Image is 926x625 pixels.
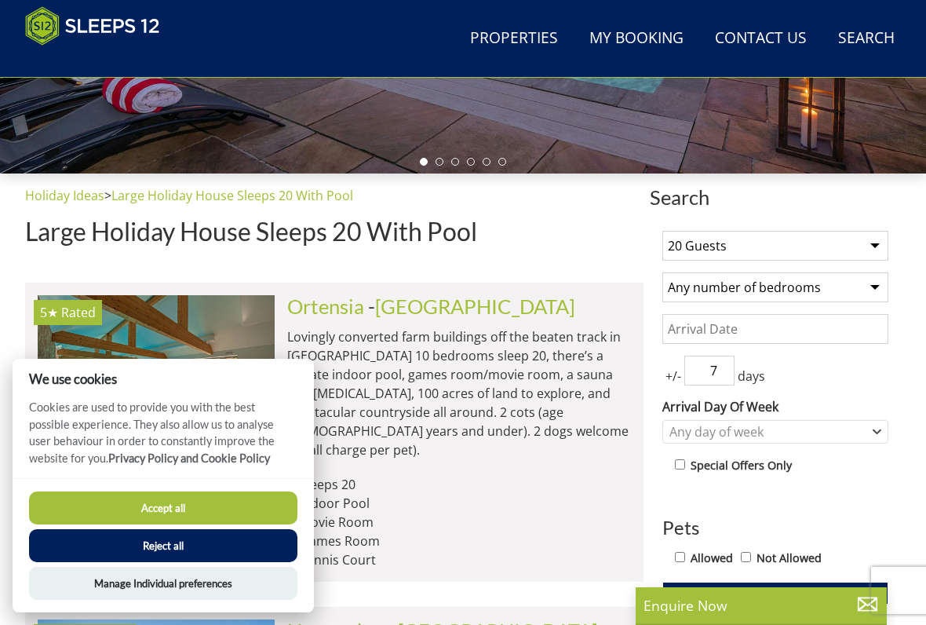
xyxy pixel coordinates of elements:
li: Sleeps 20 [300,475,631,494]
button: Manage Individual preferences [29,567,297,600]
a: Large Holiday House Sleeps 20 With Pool [111,187,353,204]
a: 5★ Rated [38,295,275,448]
p: Cookies are used to provide you with the best possible experience. They also allow us to analyse ... [13,399,314,478]
a: Search [832,21,901,57]
span: days [735,367,768,386]
li: Movie Room [300,513,631,532]
a: Holiday Ideas [25,187,104,204]
a: Privacy Policy and Cookie Policy [108,451,270,465]
span: Rated [61,304,96,321]
iframe: Customer reviews powered by Trustpilot [17,55,182,68]
span: - [368,294,575,318]
input: Arrival Date [662,314,888,344]
button: Reject all [29,529,297,562]
p: Lovingly converted farm buildings off the beaten track in [GEOGRAPHIC_DATA] 10 bedrooms sleep 20,... [287,327,631,459]
h2: We use cookies [13,371,314,386]
span: > [104,187,111,204]
a: Properties [464,21,564,57]
span: Update [752,583,800,602]
a: [GEOGRAPHIC_DATA] [375,294,575,318]
button: Accept all [29,492,297,524]
img: Sleeps 12 [25,6,160,46]
div: Any day of week [665,423,869,440]
label: Not Allowed [756,550,822,567]
label: Arrival Day Of Week [662,397,888,416]
a: My Booking [583,21,690,57]
p: Enquire Now [643,595,879,616]
button: Update [662,582,888,604]
li: Games Room [300,532,631,550]
span: Search [650,186,901,208]
h1: Large Holiday House Sleeps 20 With Pool [25,217,643,245]
div: Combobox [662,420,888,444]
img: wylder-somerset-large-luxury-holiday-home-sleeps-10.original.jpg [38,295,275,448]
span: +/- [662,367,684,386]
h3: Pets [662,517,888,538]
li: Indoor Pool [300,494,631,513]
a: Ortensia [287,294,364,318]
a: Contact Us [709,21,813,57]
span: Ortensia has a 5 star rating under the Quality in Tourism Scheme [40,304,58,321]
label: Allowed [691,550,733,567]
label: Special Offers Only [691,457,792,474]
li: Tennis Court [300,550,631,569]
